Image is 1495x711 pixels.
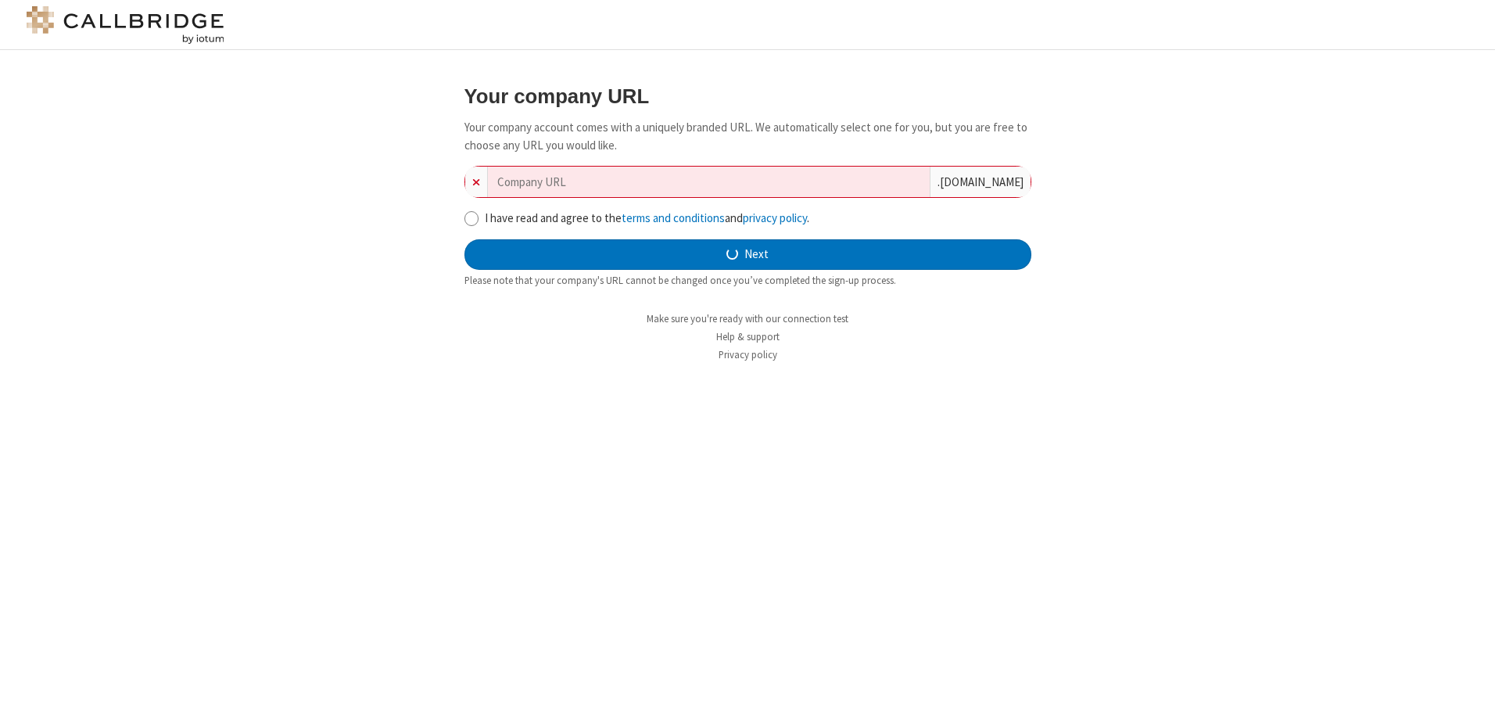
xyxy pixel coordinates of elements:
[743,210,807,225] a: privacy policy
[930,167,1031,197] div: . [DOMAIN_NAME]
[485,210,1031,228] label: I have read and agree to the and .
[23,6,227,44] img: logo@2x.png
[744,246,769,264] span: Next
[488,167,930,197] input: Company URL
[647,312,848,325] a: Make sure you're ready with our connection test
[464,273,1031,288] div: Please note that your company's URL cannot be changed once you’ve completed the sign-up process.
[719,348,777,361] a: Privacy policy
[464,119,1031,154] p: Your company account comes with a uniquely branded URL. We automatically select one for you, but ...
[464,85,1031,107] h3: Your company URL
[622,210,725,225] a: terms and conditions
[464,239,1031,271] button: Next
[716,330,780,343] a: Help & support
